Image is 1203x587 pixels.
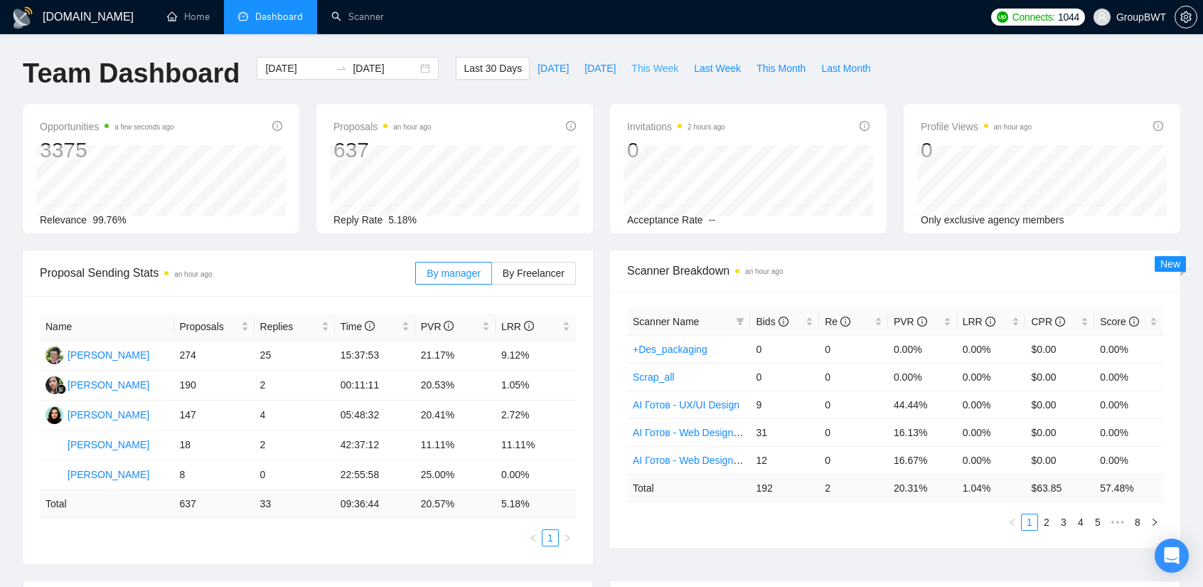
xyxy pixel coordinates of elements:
[627,118,725,135] span: Invitations
[633,427,870,438] a: AI Готов - Web Design Intermediate минус Developer
[584,60,616,76] span: [DATE]
[994,123,1032,131] time: an hour ago
[819,363,888,391] td: 0
[335,430,415,460] td: 42:37:12
[709,214,715,226] span: --
[68,467,149,482] div: [PERSON_NAME]
[542,529,559,546] li: 1
[336,63,347,74] span: to
[40,490,174,518] td: Total
[353,60,417,76] input: End date
[1094,335,1163,363] td: 0.00%
[750,474,819,502] td: 192
[415,371,496,401] td: 20.53%
[957,335,1026,363] td: 0.00%
[1058,9,1079,25] span: 1044
[1021,514,1038,531] li: 1
[464,60,522,76] span: Last 30 Days
[819,391,888,418] td: 0
[174,460,255,490] td: 8
[1025,446,1094,474] td: $0.00
[1008,518,1017,527] span: left
[840,317,850,327] span: info-circle
[333,214,383,226] span: Reply Rate
[633,399,739,411] a: AI Готов - UX/UI Design
[1155,539,1189,573] div: Open Intercom Messenger
[821,60,870,76] span: Last Month
[1175,6,1197,28] button: setting
[957,446,1026,474] td: 0.00%
[750,363,819,391] td: 0
[750,335,819,363] td: 0
[46,406,63,424] img: SK
[496,490,576,518] td: 5.18 %
[255,430,335,460] td: 2
[415,401,496,430] td: 20.41%
[46,379,149,390] a: SN[PERSON_NAME]
[1094,363,1163,391] td: 0.00%
[496,341,576,371] td: 9.12%
[957,474,1026,502] td: 1.04 %
[627,214,703,226] span: Acceptance Rate
[1025,363,1094,391] td: $0.00
[415,430,496,460] td: 11.11%
[272,121,282,131] span: info-circle
[1097,12,1107,22] span: user
[627,262,1163,280] span: Scanner Breakdown
[566,121,576,131] span: info-circle
[415,341,496,371] td: 21.17%
[529,534,538,542] span: left
[1039,514,1054,530] a: 2
[813,57,878,80] button: Last Month
[888,446,957,474] td: 16.67%
[860,121,870,131] span: info-circle
[1150,518,1159,527] span: right
[68,347,149,363] div: [PERSON_NAME]
[525,529,542,546] li: Previous Page
[633,455,765,466] a: AI Готов - Web Design Expert
[23,57,240,90] h1: Team Dashboard
[819,335,888,363] td: 0
[627,474,750,502] td: Total
[1130,514,1145,530] a: 8
[167,11,210,23] a: homeHome
[174,371,255,401] td: 190
[756,316,788,327] span: Bids
[174,313,255,341] th: Proposals
[255,371,335,401] td: 2
[456,57,530,80] button: Last 30 Days
[341,321,375,332] span: Time
[633,344,707,355] a: +Des_packaging
[963,316,995,327] span: LRR
[749,57,813,80] button: This Month
[577,57,624,80] button: [DATE]
[180,319,238,334] span: Proposals
[496,401,576,430] td: 2.72%
[1022,514,1037,530] a: 1
[888,335,957,363] td: 0.00%
[1055,514,1072,531] li: 3
[40,118,174,135] span: Opportunities
[1072,514,1089,531] li: 4
[255,460,335,490] td: 0
[779,317,788,327] span: info-circle
[1106,514,1129,531] li: Next 5 Pages
[336,63,347,74] span: swap-right
[393,123,431,131] time: an hour ago
[56,384,66,394] img: gigradar-bm.png
[1160,258,1180,270] span: New
[46,466,63,484] img: OB
[694,60,741,76] span: Last Week
[68,407,149,423] div: [PERSON_NAME]
[255,11,303,23] span: Dashboard
[1004,514,1021,531] li: Previous Page
[501,321,534,332] span: LRR
[750,446,819,474] td: 12
[46,438,149,450] a: OL[PERSON_NAME]
[46,436,63,454] img: OL
[40,313,174,341] th: Name
[750,418,819,446] td: 31
[997,11,1008,23] img: upwork-logo.png
[733,311,747,332] span: filter
[238,11,248,21] span: dashboard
